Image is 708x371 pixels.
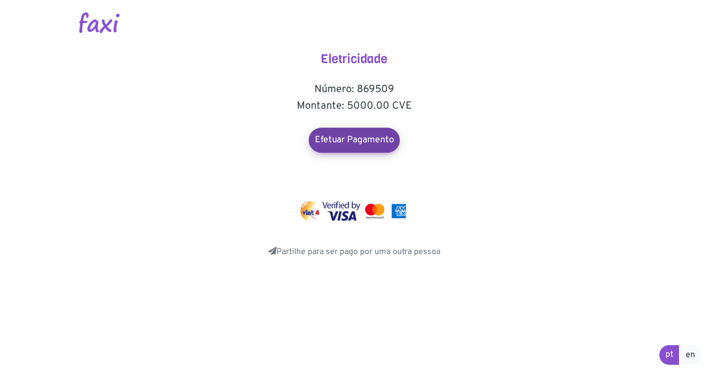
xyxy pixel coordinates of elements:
[251,83,458,96] h5: Número: 869509
[659,345,680,365] a: pt
[389,201,409,221] img: mastercard
[268,247,440,257] a: Partilhe para ser pago por uma outra pessoa
[251,52,458,67] h4: Eletricidade
[363,201,386,221] img: mastercard
[679,345,702,365] a: en
[251,100,458,112] h5: Montante: 5000.00 CVE
[309,128,400,153] a: Efetuar Pagamento
[299,201,320,221] img: vinti4
[322,201,361,221] img: visa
